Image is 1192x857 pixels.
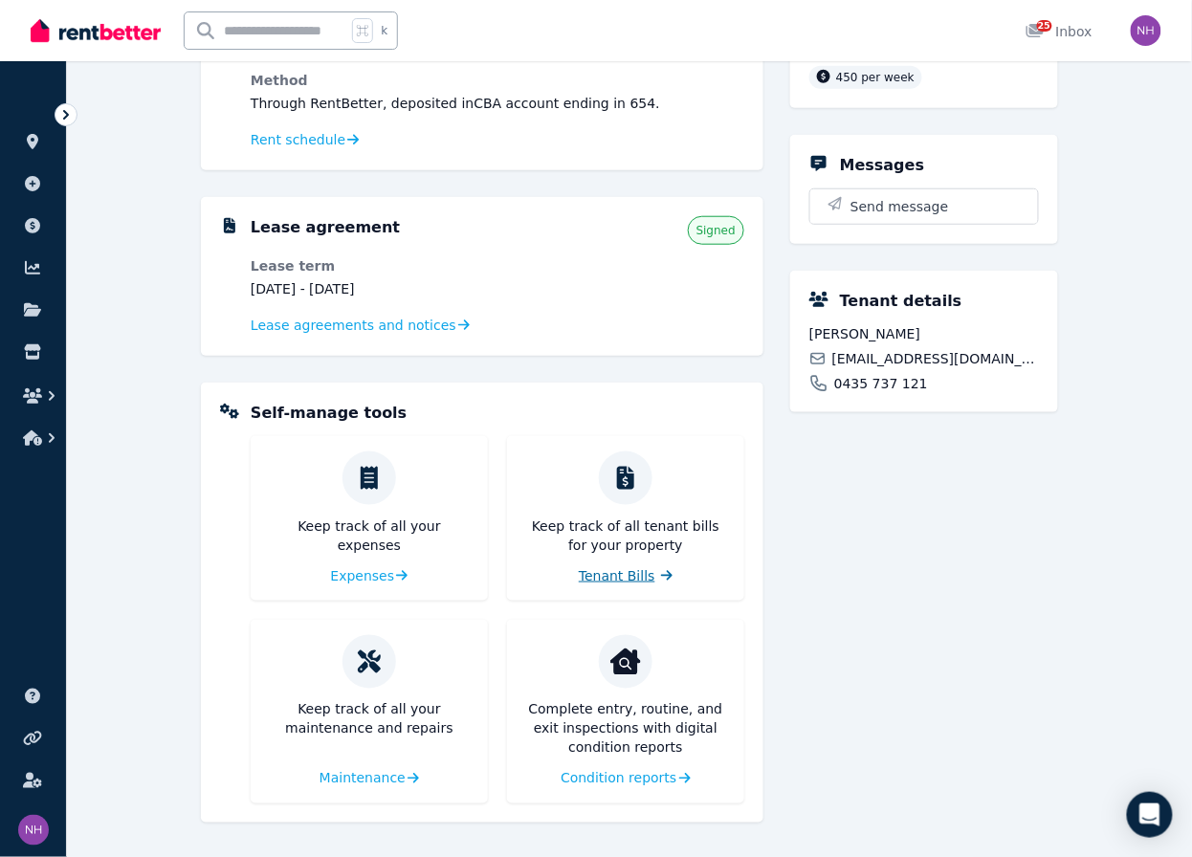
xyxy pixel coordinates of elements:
span: 450 per week [836,71,915,84]
img: Nathan Hackfath [1131,15,1161,46]
h5: Messages [840,154,924,177]
a: Tenant Bills [579,566,673,585]
a: Condition reports [561,769,691,788]
span: Expenses [331,566,395,585]
span: [PERSON_NAME] [809,324,1039,343]
img: Nathan Hackfath [18,815,49,846]
div: Inbox [1026,22,1093,41]
span: Lease agreements and notices [251,316,456,335]
span: Signed [696,223,736,238]
span: Send message [850,197,949,216]
a: Expenses [331,566,408,585]
span: Through RentBetter , deposited in CBA account ending in 654 . [251,96,660,111]
p: Keep track of all your maintenance and repairs [266,700,473,738]
a: Rent schedule [251,130,360,149]
p: Complete entry, routine, and exit inspections with digital condition reports [522,700,729,758]
dd: [DATE] - [DATE] [251,279,488,298]
h5: Lease agreement [251,216,400,239]
p: Keep track of all tenant bills for your property [522,516,729,555]
dt: Method [251,71,744,90]
dt: Lease term [251,256,488,275]
a: Maintenance [320,769,419,788]
span: Condition reports [561,769,676,788]
span: [EMAIL_ADDRESS][DOMAIN_NAME] [832,349,1039,368]
h5: Tenant details [840,290,962,313]
span: Rent schedule [251,130,345,149]
img: Condition reports [610,647,641,677]
p: Keep track of all your expenses [266,516,473,555]
div: Open Intercom Messenger [1127,792,1173,838]
h5: Self-manage tools [251,402,407,425]
span: 25 [1037,20,1052,32]
span: 0435 737 121 [834,374,928,393]
img: RentBetter [31,16,161,45]
span: Maintenance [320,769,406,788]
button: Send message [810,189,1038,224]
a: Lease agreements and notices [251,316,470,335]
span: Tenant Bills [579,566,655,585]
span: k [381,23,387,38]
